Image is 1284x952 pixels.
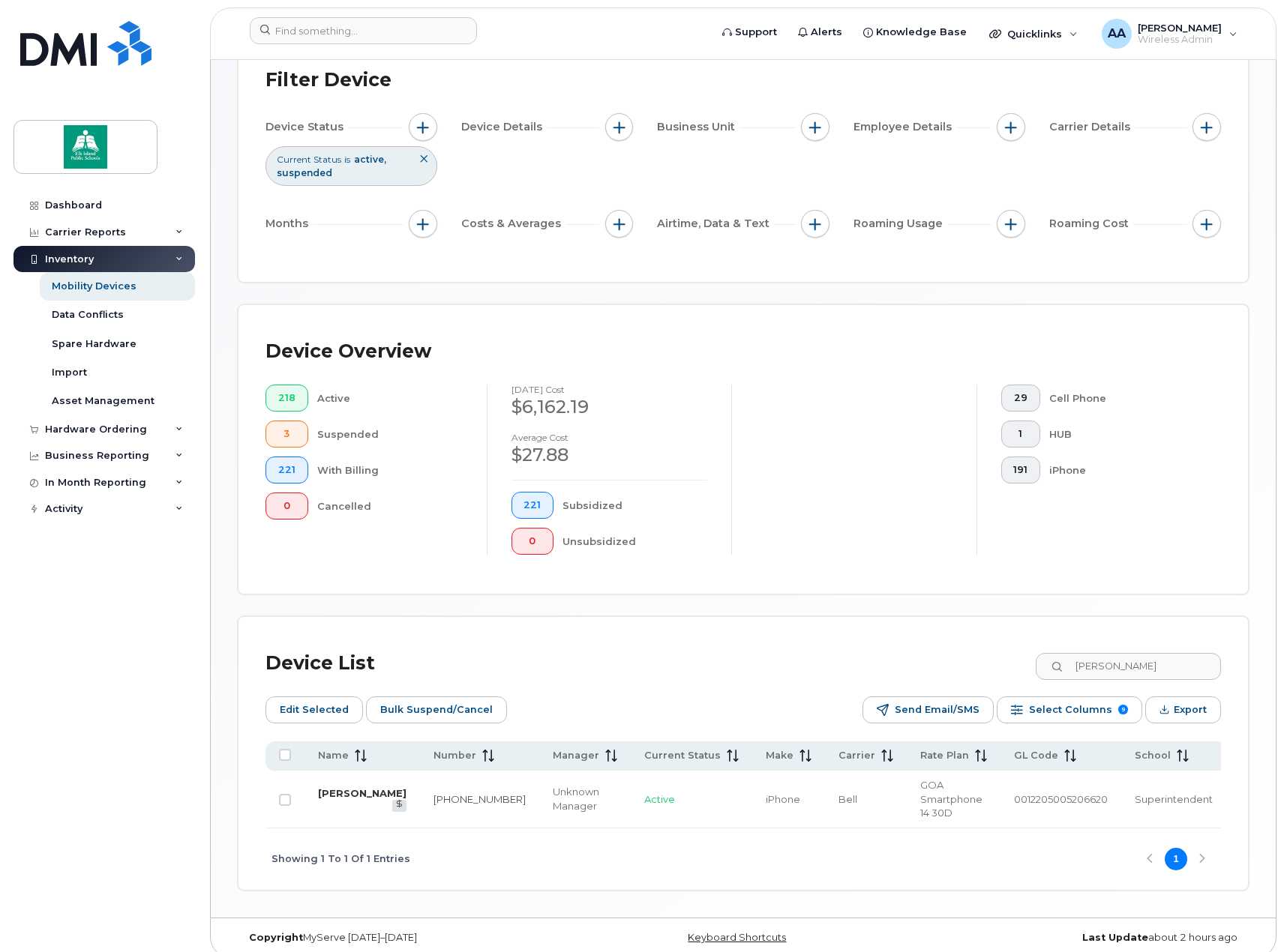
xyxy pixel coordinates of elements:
[265,216,313,232] span: Months
[238,932,574,944] div: MyServe [DATE]–[DATE]
[1135,793,1213,805] span: Superintendent
[461,119,547,135] span: Device Details
[1091,19,1248,49] div: Alyssa Alvarado
[265,457,308,483] button: 221
[433,749,476,762] span: Number
[1165,848,1187,870] button: Page 1
[354,154,386,165] span: active
[317,457,463,483] div: With Billing
[1001,421,1041,448] button: 1
[1013,392,1027,404] span: 29
[265,644,375,683] div: Device List
[657,216,774,232] span: Airtime, Data & Text
[644,749,721,762] span: Current Status
[553,785,617,813] div: Unknown Manager
[1118,705,1128,714] span: 9
[979,19,1088,49] div: Quicklinks
[278,428,295,440] span: 3
[317,421,463,448] div: Suspended
[1049,457,1197,483] div: iPhone
[278,392,295,404] span: 218
[1049,385,1197,412] div: Cell Phone
[511,492,554,519] button: 221
[265,385,308,412] button: 218
[811,25,842,40] span: Alerts
[838,749,875,762] span: Carrier
[657,119,739,135] span: Business Unit
[644,793,675,805] span: Active
[278,464,295,476] span: 221
[1135,749,1171,762] span: School
[511,394,708,420] div: $6,162.19
[366,696,507,723] button: Bulk Suspend/Cancel
[562,492,707,519] div: Subsidized
[920,749,969,762] span: Rate Plan
[318,787,406,799] a: [PERSON_NAME]
[853,216,947,232] span: Roaming Usage
[392,800,406,811] a: View Last Bill
[1108,25,1126,43] span: AA
[433,793,526,805] a: [PHONE_NUMBER]
[997,696,1142,723] button: Select Columns 9
[265,119,348,135] span: Device Status
[318,749,349,762] span: Name
[1014,793,1108,805] span: 0012205005206620
[249,932,303,943] strong: Copyright
[766,749,793,762] span: Make
[853,17,977,47] a: Knowledge Base
[265,332,431,371] div: Device Overview
[317,492,463,519] div: Cancelled
[1082,932,1148,943] strong: Last Update
[317,385,463,412] div: Active
[1174,699,1207,721] span: Export
[1138,34,1222,46] span: Wireless Admin
[265,61,391,100] div: Filter Device
[1049,421,1197,448] div: HUB
[688,932,786,943] a: Keyboard Shortcuts
[1014,749,1058,762] span: GL Code
[895,699,979,721] span: Send Email/SMS
[265,696,363,723] button: Edit Selected
[265,492,308,519] button: 0
[838,793,857,805] span: Bell
[277,167,332,178] span: suspended
[912,932,1249,944] div: about 2 hours ago
[278,500,295,512] span: 0
[511,433,708,442] h4: Average cost
[1138,22,1222,34] span: [PERSON_NAME]
[1013,428,1027,440] span: 1
[853,119,956,135] span: Employee Details
[380,699,493,721] span: Bulk Suspend/Cancel
[511,442,708,468] div: $27.88
[523,499,541,511] span: 221
[250,17,477,44] input: Find something...
[920,779,982,819] span: GOA Smartphone 14 30D
[735,25,777,40] span: Support
[1049,216,1133,232] span: Roaming Cost
[1145,696,1221,723] button: Export
[271,848,410,870] span: Showing 1 To 1 Of 1 Entries
[265,421,308,448] button: 3
[787,17,853,47] a: Alerts
[1001,385,1041,412] button: 29
[766,793,800,805] span: iPhone
[1013,464,1027,476] span: 191
[553,749,599,762] span: Manager
[1007,28,1062,40] span: Quicklinks
[344,153,350,166] span: is
[1036,653,1221,680] input: Search Device List ...
[876,25,967,40] span: Knowledge Base
[712,17,787,47] a: Support
[1049,119,1135,135] span: Carrier Details
[562,528,707,555] div: Unsubsidized
[511,385,708,394] h4: [DATE] cost
[277,153,341,166] span: Current Status
[523,535,541,547] span: 0
[461,216,565,232] span: Costs & Averages
[1029,699,1112,721] span: Select Columns
[862,696,994,723] button: Send Email/SMS
[511,528,554,555] button: 0
[1001,457,1041,483] button: 191
[280,699,349,721] span: Edit Selected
